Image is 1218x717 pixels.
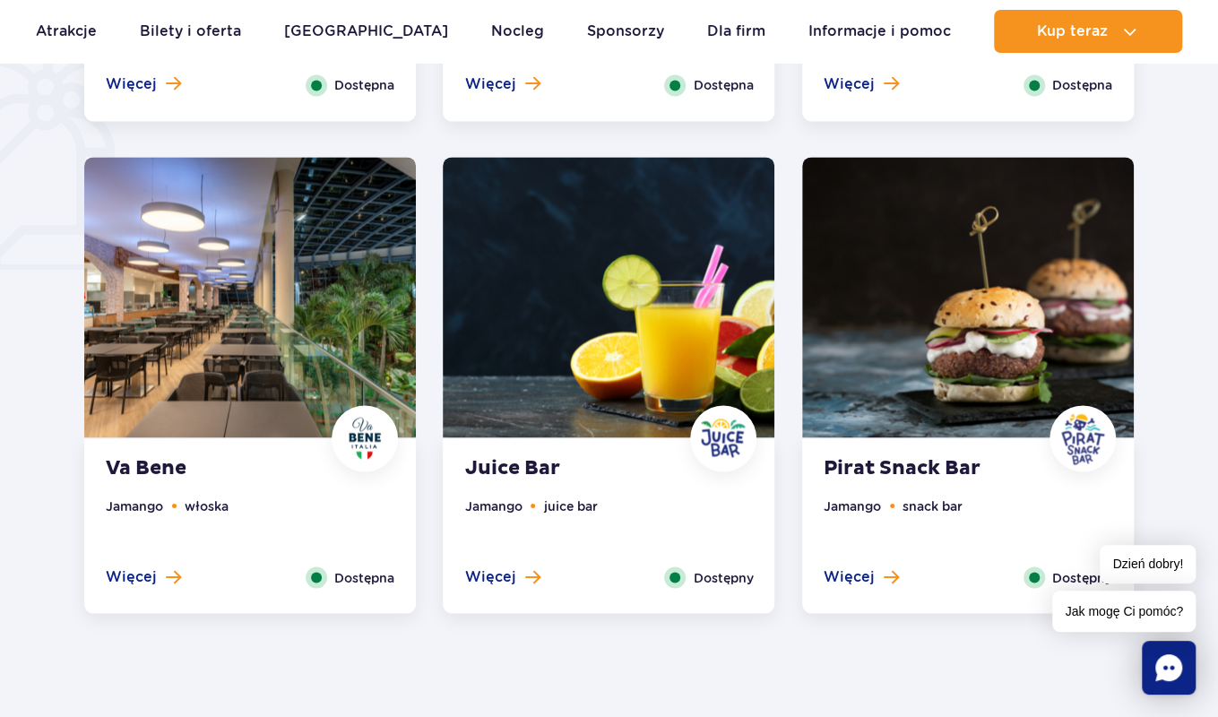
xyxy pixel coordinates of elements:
a: Informacje i pomoc [808,10,951,53]
a: Nocleg [491,10,544,53]
strong: Juice Bar [464,456,681,481]
button: Kup teraz [994,10,1182,53]
button: Więcej [824,74,899,94]
button: Więcej [106,566,181,586]
a: Dla firm [707,10,765,53]
span: Dostępna [1052,75,1112,95]
span: Dostępna [334,75,394,95]
span: Kup teraz [1037,23,1108,39]
button: Więcej [824,566,899,586]
img: Pirat Snack Bar [802,157,1134,437]
li: juice bar [543,496,597,515]
a: Atrakcje [36,10,97,53]
span: Jak mogę Ci pomóc? [1052,591,1196,632]
li: Jamango [464,496,522,515]
button: Więcej [106,74,181,94]
span: Więcej [106,74,157,94]
button: Więcej [464,74,540,94]
span: Więcej [824,74,875,94]
li: Jamango [106,496,163,515]
span: Więcej [106,566,157,586]
li: włoska [185,496,229,515]
a: [GEOGRAPHIC_DATA] [284,10,448,53]
strong: Pirat Snack Bar [824,456,1041,481]
span: Więcej [464,566,515,586]
a: Bilety i oferta [140,10,241,53]
div: Chat [1142,641,1196,695]
li: snack bar [903,496,963,515]
img: Juice Bar [696,411,750,465]
img: Pirat Snack Bar [1056,411,1110,465]
img: Va Bene [338,411,392,465]
span: Dostępny [693,567,753,587]
span: Więcej [464,74,515,94]
span: Dostępna [334,567,394,587]
a: Sponsorzy [587,10,664,53]
button: Więcej [464,566,540,586]
img: Juice Bar [443,157,774,437]
span: Więcej [824,566,875,586]
img: Va Bene [84,157,416,437]
li: Jamango [824,496,881,515]
strong: Va Bene [106,456,323,481]
span: Dzień dobry! [1100,545,1196,583]
span: Dostępna [693,75,753,95]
